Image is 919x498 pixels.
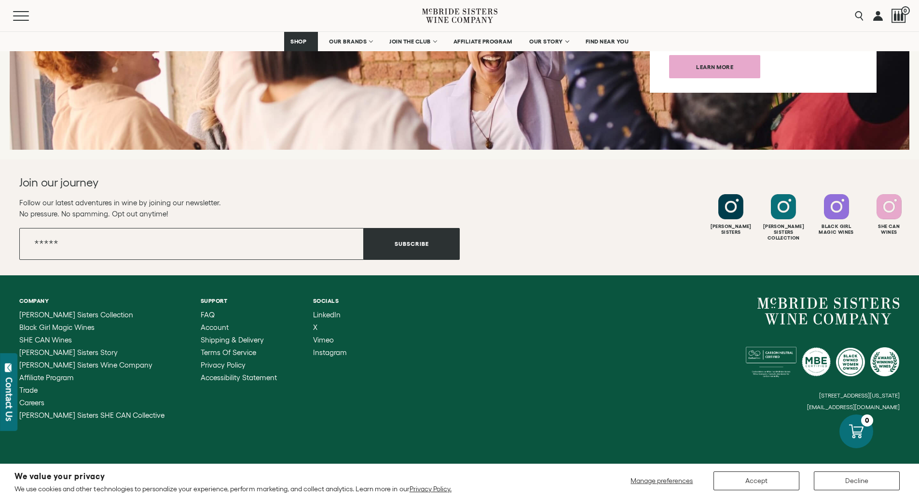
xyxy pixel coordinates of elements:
span: FAQ [201,311,215,319]
a: SHOP [284,32,318,51]
a: SHE CAN Wines [19,336,165,344]
a: FIND NEAR YOU [579,32,635,51]
span: Careers [19,398,44,407]
span: Accessibility Statement [201,373,277,382]
p: We use cookies and other technologies to personalize your experience, perform marketing, and coll... [14,484,452,493]
a: Follow SHE CAN Wines on Instagram She CanWines [864,194,914,235]
a: Affiliate Program [19,374,165,382]
span: Affiliate Program [19,373,74,382]
span: JOIN THE CLUB [389,38,431,45]
a: Shipping & Delivery [201,336,277,344]
div: Black Girl Magic Wines [811,224,862,235]
span: [PERSON_NAME] Sisters Story [19,348,118,356]
button: Mobile Menu Trigger [13,11,48,21]
span: [PERSON_NAME] Sisters Wine Company [19,361,152,369]
a: Instagram [313,349,347,356]
a: McBride Sisters Wine Company [757,298,900,325]
span: SHOP [290,38,307,45]
a: Account [201,324,277,331]
div: 0 [861,414,873,427]
a: Vimeo [313,336,347,344]
input: Email [19,228,364,260]
small: [STREET_ADDRESS][US_STATE] [819,392,900,398]
span: [PERSON_NAME] Sisters Collection [19,311,133,319]
a: OUR STORY [523,32,575,51]
span: Privacy Policy [201,361,246,369]
a: McBride Sisters Story [19,349,165,356]
a: JOIN THE CLUB [383,32,442,51]
a: OUR BRANDS [323,32,378,51]
span: 0 [901,6,910,15]
span: Vimeo [313,336,334,344]
a: AFFILIATE PROGRAM [447,32,519,51]
span: LinkedIn [313,311,341,319]
a: Follow McBride Sisters Collection on Instagram [PERSON_NAME] SistersCollection [758,194,809,241]
a: LinkedIn [313,311,347,319]
span: Account [201,323,229,331]
span: Shipping & Delivery [201,336,264,344]
span: OUR STORY [529,38,563,45]
button: Subscribe [364,228,460,260]
a: X [313,324,347,331]
div: She Can Wines [864,224,914,235]
span: Trade [19,386,38,394]
span: X [313,323,317,331]
a: McBride Sisters SHE CAN Collective [19,412,165,419]
div: Contact Us [4,377,14,421]
a: Trade [19,386,165,394]
span: OUR BRANDS [329,38,367,45]
a: Black Girl Magic Wines [19,324,165,331]
a: FAQ [201,311,277,319]
button: Decline [814,471,900,490]
a: McBride Sisters Collection [19,311,165,319]
div: [PERSON_NAME] Sisters Collection [758,224,809,241]
p: Follow our latest adventures in wine by joining our newsletter. No pressure. No spamming. Opt out... [19,197,460,219]
span: Black Girl Magic Wines [19,323,95,331]
h2: Join our journey [19,175,415,190]
a: Careers [19,399,165,407]
a: Privacy Policy [201,361,277,369]
a: Accessibility Statement [201,374,277,382]
span: Terms of Service [201,348,256,356]
small: [EMAIL_ADDRESS][DOMAIN_NAME] [807,404,900,411]
button: Manage preferences [625,471,699,490]
a: McBride Sisters Wine Company [19,361,165,369]
span: [PERSON_NAME] Sisters SHE CAN Collective [19,411,165,419]
a: Follow Black Girl Magic Wines on Instagram Black GirlMagic Wines [811,194,862,235]
button: Accept [713,471,799,490]
span: AFFILIATE PROGRAM [453,38,512,45]
a: Follow McBride Sisters on Instagram [PERSON_NAME]Sisters [706,194,756,235]
h2: We value your privacy [14,472,452,481]
a: Privacy Policy. [410,485,452,493]
a: Learn more [669,55,760,78]
span: Manage preferences [631,477,693,484]
span: SHE CAN Wines [19,336,72,344]
span: FIND NEAR YOU [586,38,629,45]
span: Learn more [679,57,750,76]
a: Terms of Service [201,349,277,356]
div: [PERSON_NAME] Sisters [706,224,756,235]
